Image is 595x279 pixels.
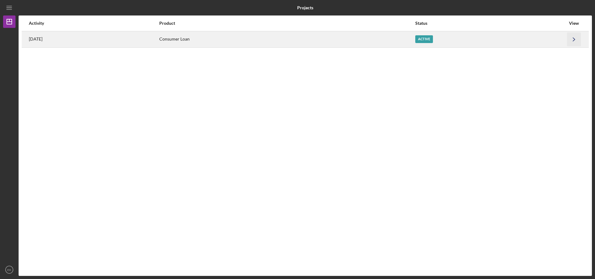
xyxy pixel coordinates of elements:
[7,268,11,272] text: EK
[29,37,42,41] time: 2025-08-31 16:13
[159,21,415,26] div: Product
[3,264,15,276] button: EK
[415,21,566,26] div: Status
[566,21,582,26] div: View
[297,5,313,10] b: Projects
[415,35,433,43] div: Active
[159,32,415,47] div: Consumer Loan
[29,21,159,26] div: Activity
